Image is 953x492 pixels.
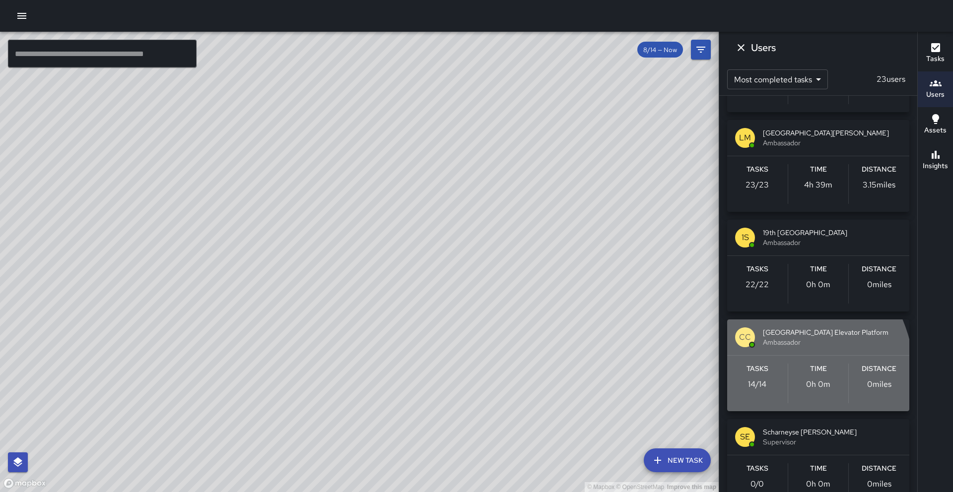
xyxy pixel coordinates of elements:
h6: Users [926,89,945,100]
span: Ambassador [763,337,901,347]
p: 3.15 miles [863,179,895,191]
h6: Users [751,40,776,56]
button: Filters [691,40,711,60]
button: CC[GEOGRAPHIC_DATA] Elevator PlatformAmbassadorTasks14/14Time0h 0mDistance0miles [727,319,909,411]
p: LM [739,132,751,144]
button: Dismiss [731,38,751,58]
p: 4h 39m [804,179,832,191]
p: 0h 0m [806,279,830,291]
p: 23 users [873,73,909,85]
span: Scharneyse [PERSON_NAME] [763,427,901,437]
h6: Distance [862,364,896,374]
button: Assets [918,107,953,143]
p: 0h 0m [806,478,830,490]
span: Supervisor [763,437,901,447]
p: 0h 0m [806,378,830,390]
h6: Time [810,264,827,275]
h6: Distance [862,164,896,175]
p: CC [739,331,751,343]
h6: Distance [862,264,896,275]
p: 0 miles [867,378,891,390]
button: Tasks [918,36,953,71]
p: 1S [742,232,749,244]
span: 8/14 — Now [637,46,683,54]
h6: Tasks [747,264,768,275]
h6: Time [810,164,827,175]
p: 0 miles [867,279,891,291]
div: Most completed tasks [727,69,828,89]
button: Users [918,71,953,107]
p: 0 miles [867,478,891,490]
button: LM[GEOGRAPHIC_DATA][PERSON_NAME]AmbassadorTasks23/23Time4h 39mDistance3.15miles [727,120,909,212]
p: 22 / 22 [746,279,769,291]
span: 19th [GEOGRAPHIC_DATA] [763,228,901,238]
span: Ambassador [763,138,901,148]
h6: Assets [924,125,947,136]
p: 23 / 23 [746,179,769,191]
h6: Insights [923,161,948,172]
button: Insights [918,143,953,179]
button: New Task [644,448,711,472]
h6: Tasks [747,164,768,175]
p: SE [740,431,750,443]
p: 0 / 0 [750,478,764,490]
h6: Tasks [747,463,768,474]
span: [GEOGRAPHIC_DATA][PERSON_NAME] [763,128,901,138]
span: [GEOGRAPHIC_DATA] Elevator Platform [763,327,901,337]
h6: Tasks [926,54,945,64]
h6: Time [810,463,827,474]
p: 14 / 14 [748,378,766,390]
h6: Time [810,364,827,374]
button: 1S19th [GEOGRAPHIC_DATA]AmbassadorTasks22/22Time0h 0mDistance0miles [727,220,909,311]
span: Ambassador [763,238,901,247]
h6: Tasks [747,364,768,374]
h6: Distance [862,463,896,474]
